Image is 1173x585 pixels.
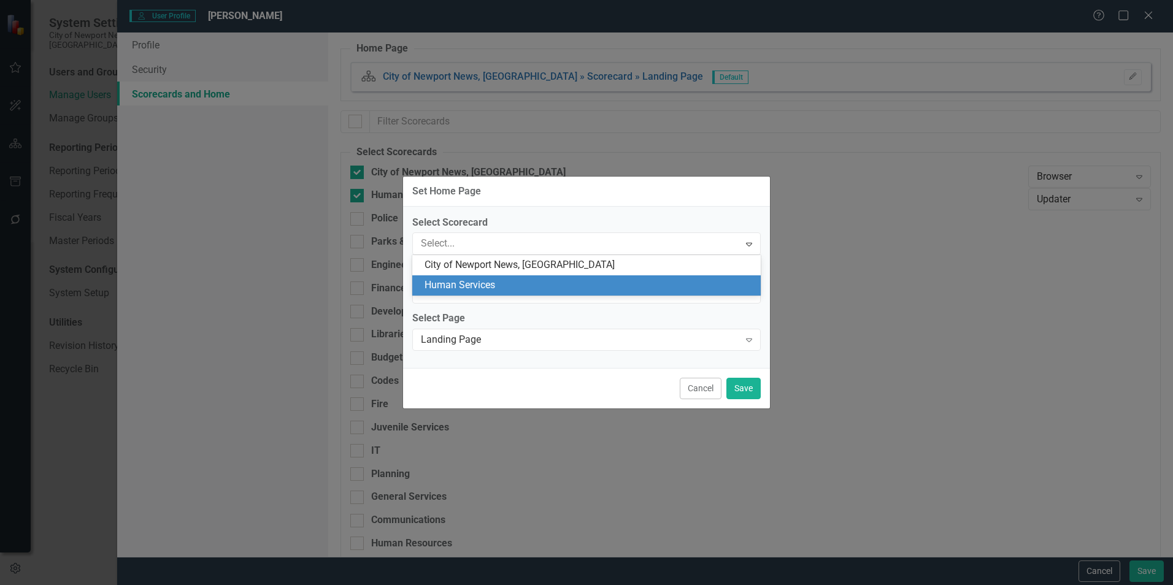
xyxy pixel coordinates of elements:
[425,278,753,292] div: Human Services
[680,378,721,399] button: Cancel
[412,312,761,326] label: Select Page
[412,186,481,197] div: Set Home Page
[726,378,761,399] button: Save
[421,333,739,347] div: Landing Page
[425,258,753,272] div: City of Newport News, [GEOGRAPHIC_DATA]
[412,216,761,230] label: Select Scorecard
